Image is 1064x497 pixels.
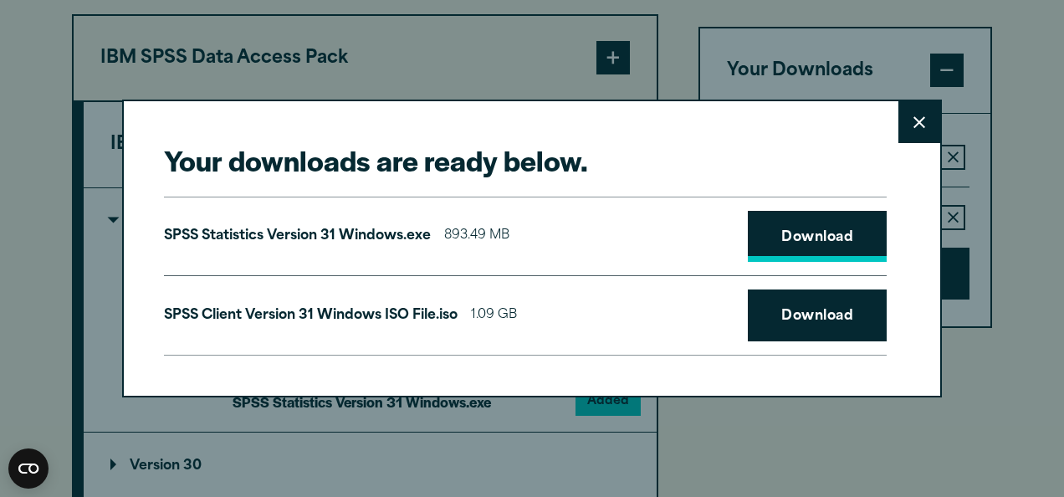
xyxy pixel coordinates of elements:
span: 1.09 GB [471,304,517,328]
a: Download [748,289,887,341]
button: Open CMP widget [8,448,49,489]
p: SPSS Client Version 31 Windows ISO File.iso [164,304,458,328]
p: SPSS Statistics Version 31 Windows.exe [164,224,431,248]
h2: Your downloads are ready below. [164,141,887,179]
span: 893.49 MB [444,224,509,248]
a: Download [748,211,887,263]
